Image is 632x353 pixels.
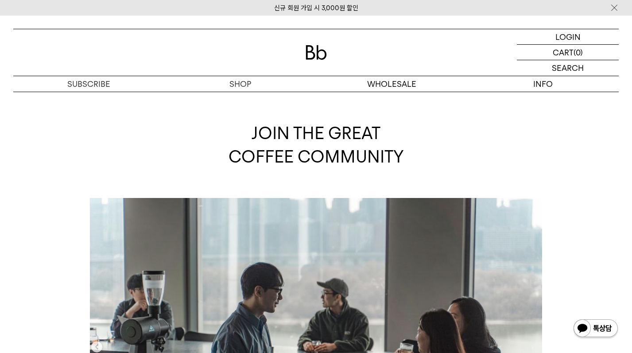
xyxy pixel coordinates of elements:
img: 카카오톡 채널 1:1 채팅 버튼 [573,318,619,340]
span: JOIN THE GREAT COFFEE COMMUNITY [229,123,404,167]
img: 로고 [306,45,327,60]
p: LOGIN [555,29,581,44]
a: LOGIN [517,29,619,45]
p: WHOLESALE [316,76,468,92]
a: SHOP [165,76,316,92]
p: CART [553,45,574,60]
p: SEARCH [552,60,584,76]
p: (0) [574,45,583,60]
a: CART (0) [517,45,619,60]
a: SUBSCRIBE [13,76,165,92]
a: 신규 회원 가입 시 3,000원 할인 [274,4,358,12]
p: INFO [467,76,619,92]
